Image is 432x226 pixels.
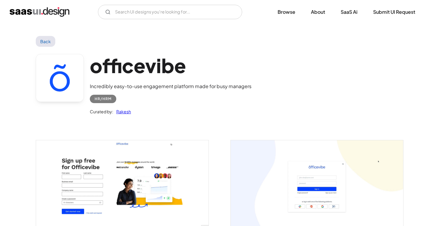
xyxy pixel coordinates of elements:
[113,108,131,115] a: Rakesh
[10,7,69,17] a: home
[366,5,422,19] a: Submit UI Request
[90,83,251,90] div: Incredibly easy-to-use engagement platform made for busy managers
[98,5,242,19] input: Search UI designs you're looking for...
[90,108,113,115] div: Curated by:
[304,5,332,19] a: About
[270,5,303,19] a: Browse
[98,5,242,19] form: Email Form
[90,54,251,77] h1: officevibe
[95,95,111,103] div: HR/HRM
[36,36,55,47] a: Back
[333,5,365,19] a: SaaS Ai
